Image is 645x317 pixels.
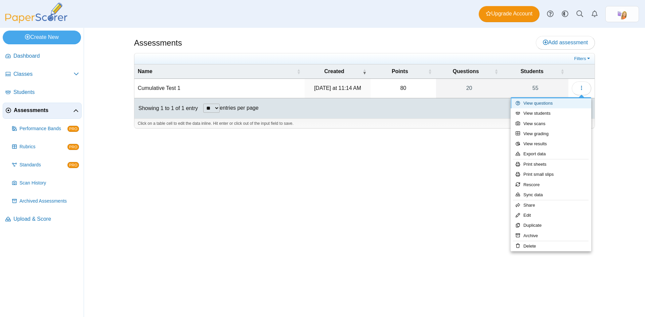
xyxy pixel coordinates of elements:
[3,48,82,64] a: Dashboard
[68,162,79,168] span: PRO
[511,190,591,200] a: Sync data
[479,6,540,22] a: Upgrade Account
[502,79,568,98] a: 55
[511,180,591,190] a: Rescore
[220,105,259,111] label: entries per page
[511,149,591,159] a: Export data
[3,66,82,83] a: Classes
[13,52,79,60] span: Dashboard
[13,215,79,223] span: Upload & Score
[134,98,198,118] div: Showing 1 to 1 of 1 entry
[536,36,595,49] a: Add assessment
[511,241,591,251] a: Delete
[511,108,591,118] a: View students
[324,68,344,74] span: Created
[511,98,591,108] a: View questions
[511,210,591,220] a: Edit
[436,79,503,98] a: 20
[3,211,82,227] a: Upload & Score
[19,162,68,168] span: Standards
[9,175,82,191] a: Scan History
[14,107,73,114] span: Assessments
[19,144,68,150] span: Rubrics
[543,40,588,45] span: Add assessment
[9,121,82,137] a: Performance Bands PRO
[511,169,591,179] a: Print small slips
[3,31,81,44] a: Create New
[138,68,153,74] span: Name
[511,139,591,149] a: View results
[511,159,591,169] a: Print sheets
[314,85,361,91] time: Sep 6, 2025 at 11:14 AM
[362,64,367,78] span: Created : Activate to remove sorting
[511,129,591,139] a: View grading
[494,64,498,78] span: Questions : Activate to sort
[371,79,436,98] td: 80
[19,180,79,187] span: Scan History
[68,126,79,132] span: PRO
[3,3,70,23] img: PaperScorer
[297,64,301,78] span: Name : Activate to sort
[134,37,182,49] h1: Assessments
[617,9,628,19] span: Kari Widener
[19,198,79,205] span: Archived Assessments
[453,68,479,74] span: Questions
[3,85,82,101] a: Students
[9,139,82,155] a: Rubrics PRO
[511,200,591,210] a: Share
[392,68,408,74] span: Points
[9,157,82,173] a: Standards PRO
[617,9,628,19] img: ps.eUJfLuFo9NTgAjac
[520,68,543,74] span: Students
[3,103,82,119] a: Assessments
[572,55,593,62] a: Filters
[587,7,602,21] a: Alerts
[134,118,595,128] div: Click on a table cell to edit the data inline. Hit enter or click out of the input field to save.
[560,64,564,78] span: Students : Activate to sort
[428,64,432,78] span: Points : Activate to sort
[134,79,305,98] td: Cumulative Test 1
[511,231,591,241] a: Archive
[13,89,79,96] span: Students
[511,119,591,129] a: View scans
[511,220,591,230] a: Duplicate
[13,70,74,78] span: Classes
[486,10,532,17] span: Upgrade Account
[68,144,79,150] span: PRO
[605,6,639,22] a: ps.eUJfLuFo9NTgAjac
[19,125,68,132] span: Performance Bands
[9,193,82,209] a: Archived Assessments
[3,18,70,24] a: PaperScorer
